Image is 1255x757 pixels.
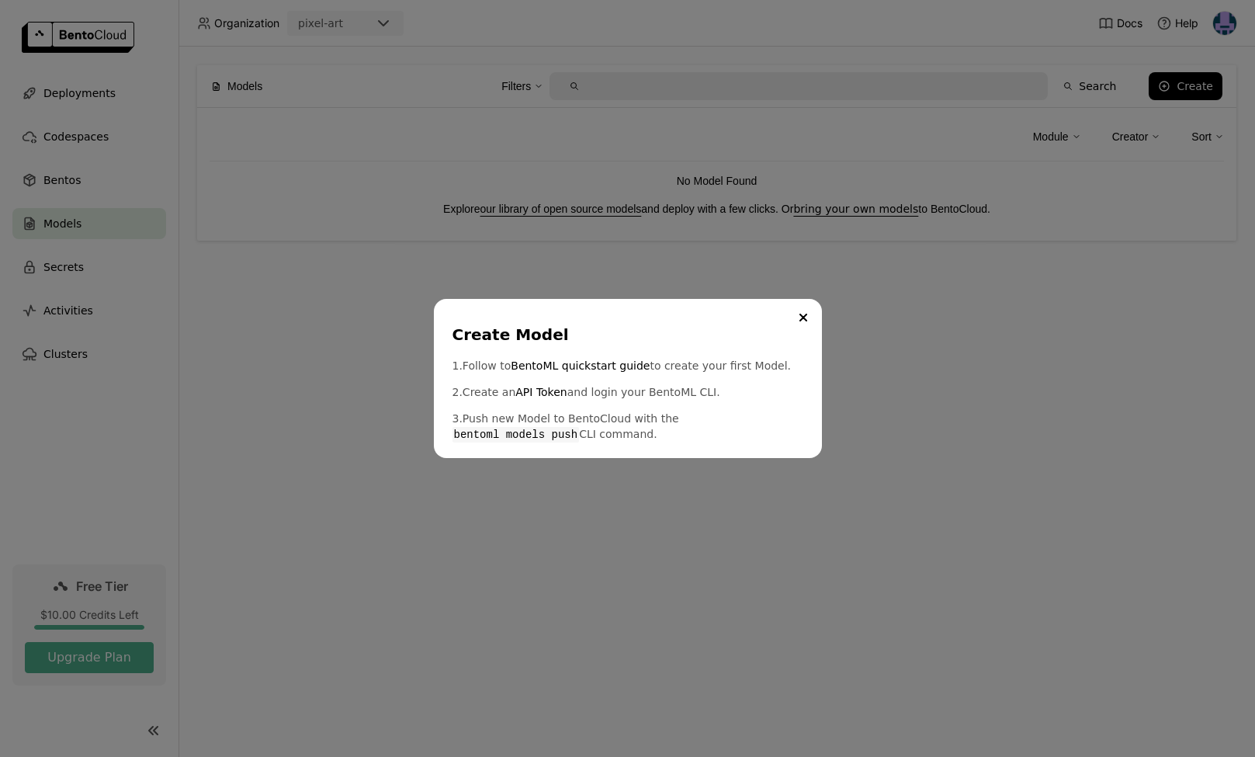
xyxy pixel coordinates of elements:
p: 3. Push new Model to BentoCloud with the CLI command. [452,411,803,443]
button: Close [794,308,813,327]
a: API Token [515,384,567,400]
div: Create Model [452,324,797,346]
a: BentoML quickstart guide [511,358,650,373]
p: 1. Follow to to create your first Model. [452,358,803,373]
div: dialog [434,299,822,458]
p: 2. Create an and login your BentoML CLI. [452,384,803,400]
code: bentoml models push [452,427,580,443]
